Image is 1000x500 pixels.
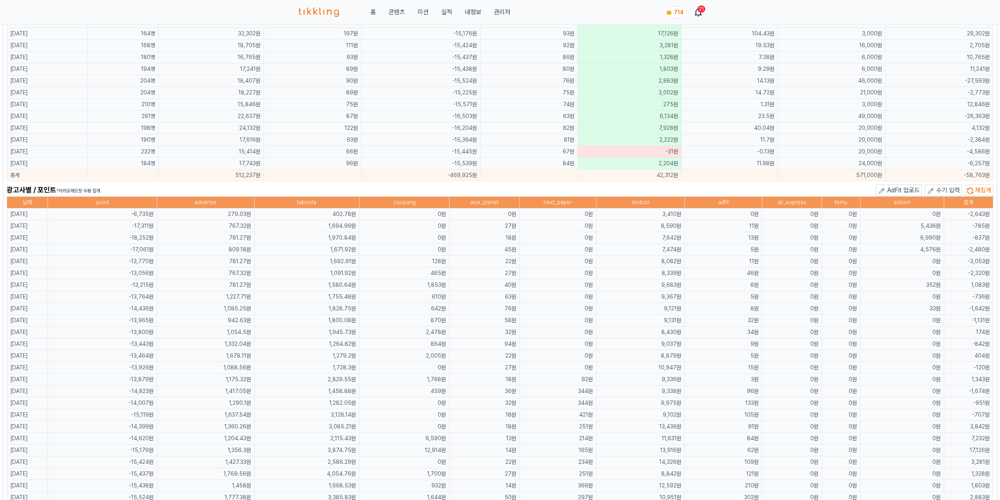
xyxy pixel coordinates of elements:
[596,327,685,338] td: 8,430원
[48,244,157,256] td: -17,061원
[157,220,254,232] td: 767.32원
[822,208,860,220] td: 0원
[762,303,822,315] td: 0원
[944,315,993,327] td: -1,131원
[822,315,860,327] td: 0원
[860,244,944,256] td: 4,576원
[762,268,822,279] td: 0원
[159,28,264,40] td: 32,302원
[778,40,885,52] td: 16,000원
[254,291,360,303] td: 1,755.48원
[361,111,481,122] td: -16,503원
[519,303,596,315] td: 0원
[778,111,885,122] td: 49,000원
[264,146,361,158] td: 66원
[450,291,519,303] td: 63원
[87,146,159,158] td: 232명
[682,75,778,87] td: 14.13원
[389,7,405,17] a: 콘텐츠
[7,146,88,158] td: [DATE]
[944,244,993,256] td: -2,480원
[48,232,157,244] td: -18,252원
[822,232,860,244] td: 0원
[778,99,885,111] td: 3,000원
[159,40,264,52] td: 18,705원
[685,220,762,232] td: 11원
[936,186,960,194] span: 수기 입력
[264,158,361,170] td: 96원
[481,158,578,170] td: 84원
[7,303,48,315] td: [DATE]
[578,52,682,63] td: 1,328원
[481,28,578,40] td: 93원
[822,220,860,232] td: 0원
[264,28,361,40] td: 197원
[519,327,596,338] td: 0원
[578,28,682,40] td: 17,126원
[885,122,993,134] td: 4,132원
[360,244,450,256] td: 0원
[87,63,159,75] td: 194명
[778,52,885,63] td: 6,000원
[762,244,822,256] td: 0원
[87,87,159,99] td: 204명
[519,220,596,232] td: 0원
[157,256,254,268] td: 781.27원
[925,185,962,196] button: 수기 입력
[944,303,993,315] td: -1,642원
[685,327,762,338] td: 34원
[481,40,578,52] td: 92원
[159,63,264,75] td: 17,241원
[944,291,993,303] td: -736원
[7,291,48,303] td: [DATE]
[48,197,157,208] th: point
[157,291,254,303] td: 1,227.71원
[822,303,860,315] td: 0원
[371,7,376,17] a: 홈
[965,185,993,196] button: 재집계
[360,220,450,232] td: 0원
[157,303,254,315] td: 1,085.25원
[48,315,157,327] td: -13,965원
[7,327,48,338] td: [DATE]
[885,63,993,75] td: 11,241원
[885,134,993,146] td: -2,384원
[159,75,264,87] td: 18,407원
[48,291,157,303] td: -13,764원
[822,244,860,256] td: 0원
[481,134,578,146] td: 81원
[682,111,778,122] td: 23.5원
[860,315,944,327] td: 0원
[822,327,860,338] td: 0원
[778,63,885,75] td: 6,000원
[361,75,481,87] td: -15,524원
[662,6,686,18] a: coin 714
[481,122,578,134] td: 82원
[159,170,264,181] td: 512,237원
[481,75,578,87] td: 76원
[578,134,682,146] td: 2,222원
[682,28,778,40] td: 104.43원
[159,146,264,158] td: 15,414원
[7,220,48,232] td: [DATE]
[578,63,682,75] td: 1,803원
[159,158,264,170] td: 17,743원
[450,220,519,232] td: 27원
[860,208,944,220] td: 0원
[441,7,452,17] a: 실적
[159,134,264,146] td: 17,616원
[450,197,519,208] th: ace_planet
[519,208,596,220] td: 0원
[361,134,481,146] td: -15,394원
[360,268,450,279] td: 465원
[361,99,481,111] td: -15,571원
[87,134,159,146] td: 190명
[157,208,254,220] td: 279.03원
[674,9,684,15] span: 714
[778,28,885,40] td: 3,000원
[822,256,860,268] td: 0원
[7,28,88,40] td: [DATE]
[685,303,762,315] td: 8원
[778,122,885,134] td: 20,000원
[944,256,993,268] td: -3,053원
